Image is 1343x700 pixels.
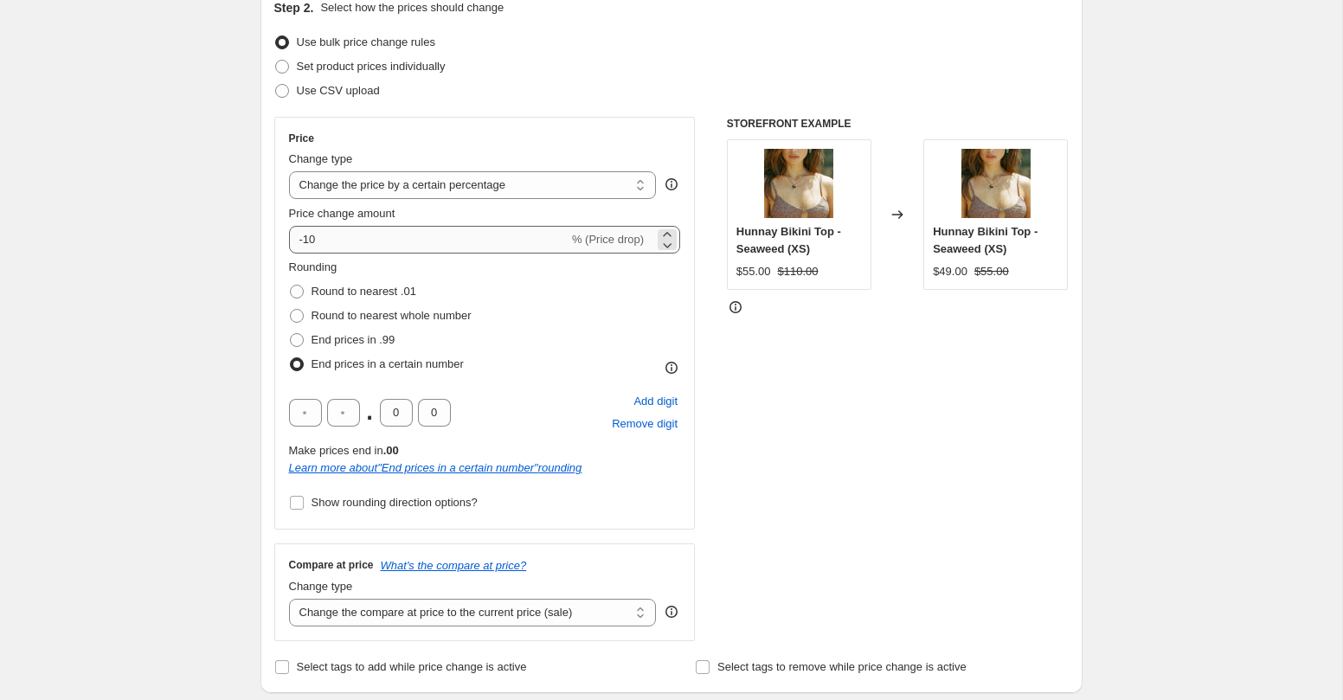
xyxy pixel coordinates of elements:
[289,558,374,572] h3: Compare at price
[418,399,451,427] input: ﹡
[327,399,360,427] input: ﹡
[764,149,833,218] img: FilmxMiramar-117_80x.jpg
[312,496,478,509] span: Show rounding direction options?
[778,263,819,280] strike: $110.00
[297,35,435,48] span: Use bulk price change rules
[961,149,1031,218] img: FilmxMiramar-117_80x.jpg
[727,117,1069,131] h6: STOREFRONT EXAMPLE
[365,399,375,427] span: .
[289,399,322,427] input: ﹡
[289,461,582,474] a: Learn more about"End prices in a certain number"rounding
[572,233,644,246] span: % (Price drop)
[383,444,399,457] b: .00
[933,225,1038,255] span: Hunnay Bikini Top - Seaweed (XS)
[289,461,582,474] i: Learn more about " End prices in a certain number " rounding
[289,580,353,593] span: Change type
[312,333,395,346] span: End prices in .99
[297,60,446,73] span: Set product prices individually
[289,444,399,457] span: Make prices end in
[312,309,472,322] span: Round to nearest whole number
[380,399,413,427] input: ﹡
[289,132,314,145] h3: Price
[609,413,680,435] button: Remove placeholder
[289,152,353,165] span: Change type
[312,357,464,370] span: End prices in a certain number
[289,226,569,254] input: -15
[663,176,680,193] div: help
[736,225,841,255] span: Hunnay Bikini Top - Seaweed (XS)
[717,660,967,673] span: Select tags to remove while price change is active
[631,390,680,413] button: Add placeholder
[289,260,337,273] span: Rounding
[612,415,678,433] span: Remove digit
[633,393,678,410] span: Add digit
[289,207,395,220] span: Price change amount
[297,84,380,97] span: Use CSV upload
[381,559,527,572] button: What's the compare at price?
[663,603,680,620] div: help
[297,660,527,673] span: Select tags to add while price change is active
[933,263,967,280] div: $49.00
[974,263,1009,280] strike: $55.00
[312,285,416,298] span: Round to nearest .01
[736,263,771,280] div: $55.00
